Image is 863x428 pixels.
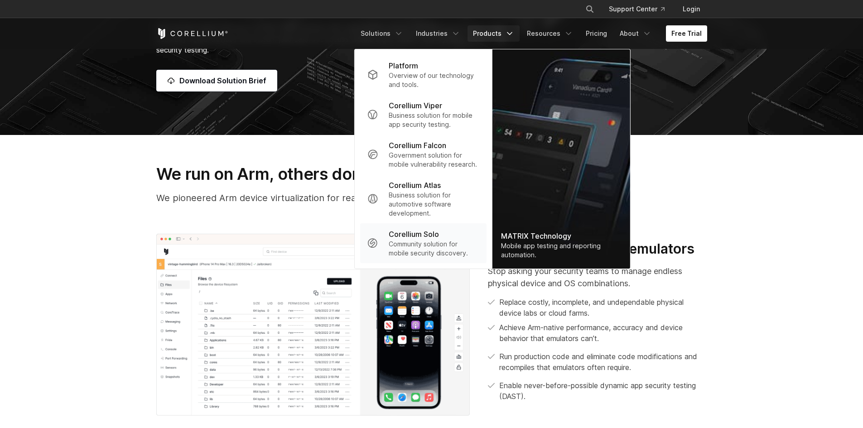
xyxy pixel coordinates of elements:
p: Corellium Falcon [389,140,446,151]
p: Corellium Solo [389,229,439,240]
a: Corellium Atlas Business solution for automotive software development. [360,174,486,223]
p: Corellium Atlas [389,180,441,191]
a: About [614,25,657,42]
a: Corellium Home [156,28,228,39]
div: Navigation Menu [574,1,707,17]
a: MATRIX Technology Mobile app testing and reporting automation. [492,49,630,269]
p: Business solution for automotive software development. [389,191,479,218]
div: Navigation Menu [355,25,707,42]
p: Business solution for mobile app security testing. [389,111,479,129]
button: Search [582,1,598,17]
p: Overview of our technology and tools. [389,71,479,89]
a: Corellium Falcon Government solution for mobile vulnerability research. [360,135,486,174]
a: Resources [521,25,579,42]
a: Free Trial [666,25,707,42]
a: Pricing [580,25,612,42]
img: Dynamic app security testing (DSAT); iOS pentest [156,234,470,416]
div: MATRIX Technology [501,231,621,241]
a: Industries [410,25,466,42]
a: Corellium Solo Community solution for mobile security discovery. [360,223,486,263]
span: Spin up Arm-native iOS and Android virtual devices with near-limitless device and OS combinations... [156,24,508,54]
a: Support Center [602,1,672,17]
p: Enable never-before-possible dynamic app security testing (DAST). [499,380,707,402]
h3: We run on Arm, others don’t [156,164,707,184]
a: Products [468,25,520,42]
p: Corellium Viper [389,100,442,111]
p: Stop asking your security teams to manage endless physical device and OS combinations. [488,265,707,289]
p: Replace costly, incomplete, and undependable physical device labs or cloud farms. [499,297,707,318]
img: Matrix_WebNav_1x [492,49,630,269]
div: Mobile app testing and reporting automation. [501,241,621,260]
a: Login [675,1,707,17]
a: Solutions [355,25,409,42]
p: Community solution for mobile security discovery. [389,240,479,258]
p: Government solution for mobile vulnerability research. [389,151,479,169]
p: Achieve Arm-native performance, accuracy and device behavior that emulators can’t. [499,322,707,344]
p: Platform [389,60,418,71]
span: Download Solution Brief [179,75,266,86]
a: Download Solution Brief [156,70,277,91]
p: We pioneered Arm device virtualization for real-world mobile app security testing. [156,191,707,205]
a: Corellium Viper Business solution for mobile app security testing. [360,95,486,135]
p: Run production code and eliminate code modifications and recompiles that emulators often require. [499,351,707,373]
a: Platform Overview of our technology and tools. [360,55,486,95]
